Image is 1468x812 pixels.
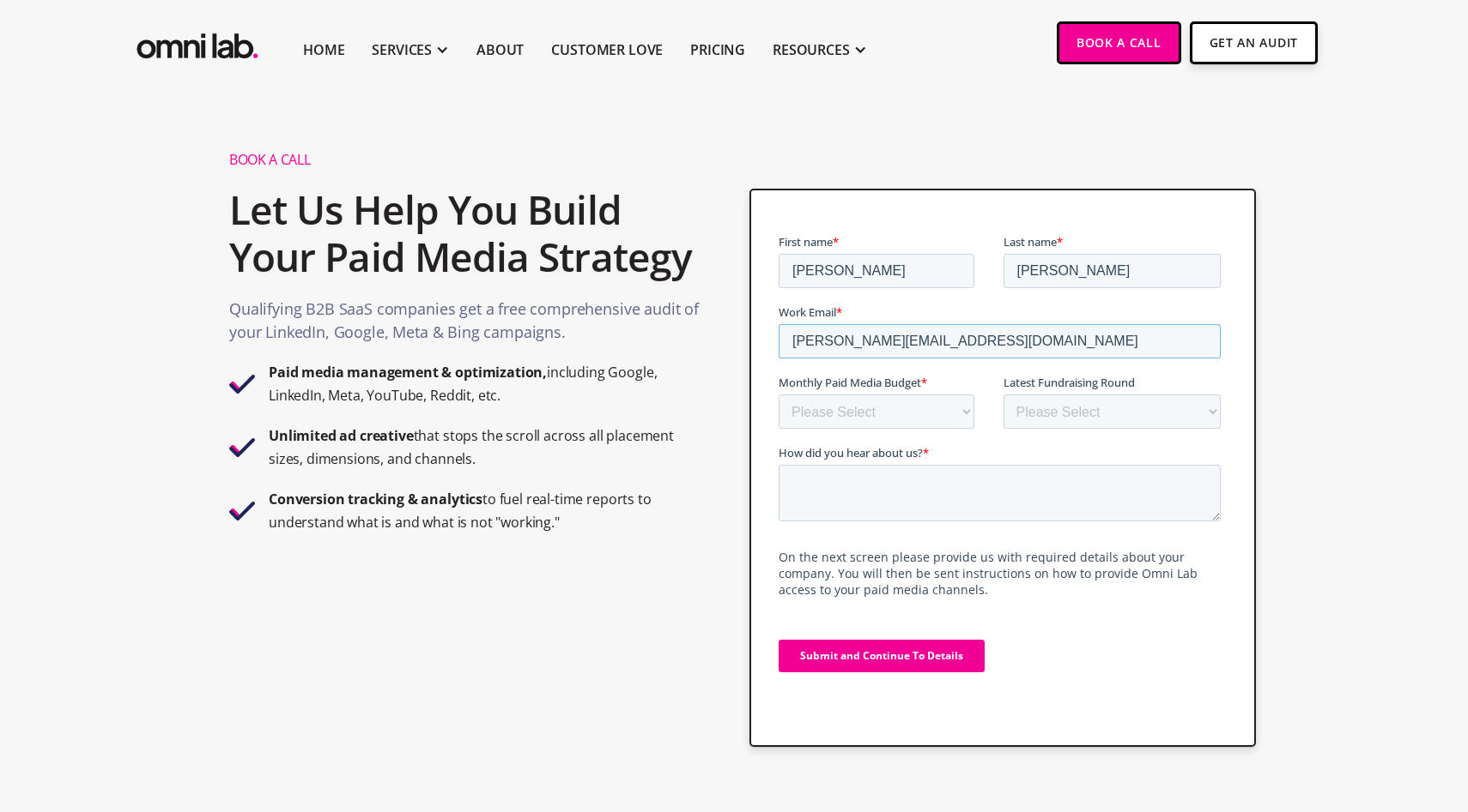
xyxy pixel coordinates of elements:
a: Pricing [690,39,745,60]
iframe: Chat Widget [1159,613,1468,812]
a: home [133,21,262,63]
a: Home [303,39,344,60]
strong: Paid media management & optimization, [269,363,547,382]
iframe: To enrich screen reader interactions, please activate Accessibility in Grammarly extension settings [779,233,1228,702]
a: Get An Audit [1190,21,1318,64]
h2: Let Us Help You Build Your Paid Media Strategy [229,177,702,289]
img: Omni Lab: B2B SaaS Demand Generation Agency [133,21,262,63]
strong: Unlimited ad creative [269,426,414,445]
div: RESOURCES [773,39,850,60]
p: Qualifying B2B SaaS companies get a free comprehensive audit of your LinkedIn, Google, Meta & Bin... [229,298,702,352]
a: Book a Call [1057,21,1181,64]
strong: Conversion tracking & analytics [269,490,482,508]
h1: Book A Call [229,151,702,169]
strong: that stops the scroll across all placement sizes, dimensions, and channels. [269,426,674,468]
a: About [476,39,524,60]
a: Customer Love [551,39,663,60]
div: SERVICES [372,39,432,60]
